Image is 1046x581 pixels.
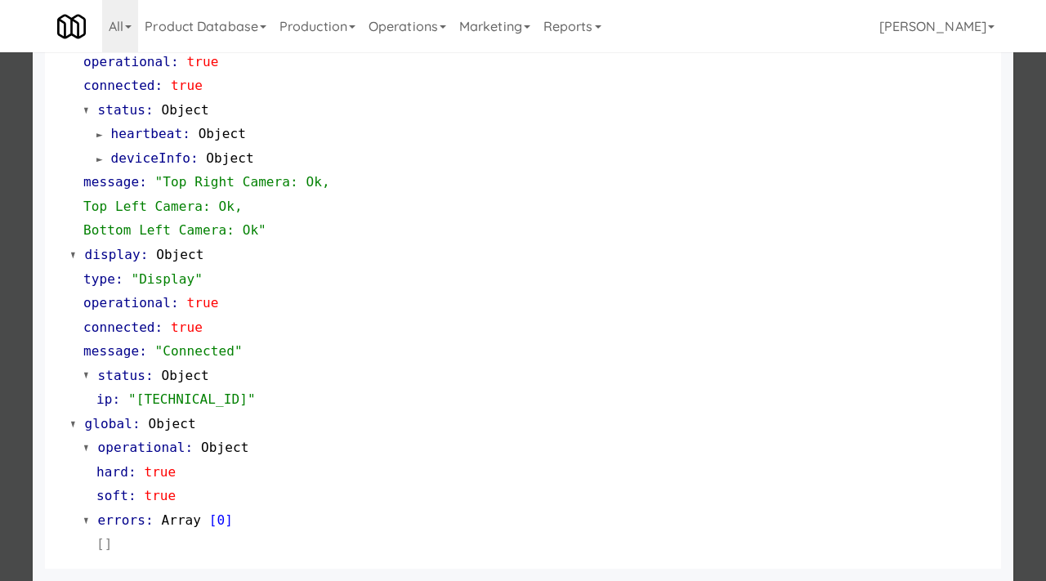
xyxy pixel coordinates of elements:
span: soft [96,488,128,503]
span: : [128,488,136,503]
span: "Connected" [155,343,243,359]
span: Array [161,512,201,528]
span: : [171,295,179,311]
span: Object [148,416,195,431]
span: : [145,512,154,528]
span: true [171,78,203,93]
span: operational [98,440,186,455]
span: message [83,343,139,359]
span: : [186,440,194,455]
span: : [132,416,141,431]
span: connected [83,78,155,93]
span: connected [83,320,155,335]
span: Object [161,102,208,118]
span: : [139,343,147,359]
span: : [115,271,123,287]
span: heartbeat [111,126,183,141]
span: type [83,271,115,287]
span: : [145,102,154,118]
span: "[TECHNICAL_ID]" [128,391,256,407]
span: operational [83,295,171,311]
span: ] [225,512,233,528]
span: deviceInfo [111,150,190,166]
span: operational [83,54,171,69]
span: : [128,464,136,480]
span: ip [96,391,112,407]
span: true [144,464,176,480]
span: status [98,368,145,383]
span: Object [206,150,253,166]
span: : [155,320,163,335]
span: : [112,391,120,407]
span: true [187,295,219,311]
span: [ [209,512,217,528]
span: Object [161,368,208,383]
span: Object [156,247,203,262]
span: true [144,488,176,503]
img: Micromart [57,12,86,41]
span: : [182,126,190,141]
span: status [98,102,145,118]
span: hard [96,464,128,480]
span: global [85,416,132,431]
span: Object [199,126,246,141]
span: : [190,150,199,166]
span: Object [201,440,248,455]
span: : [171,54,179,69]
span: errors [98,512,145,528]
span: true [171,320,203,335]
span: : [141,247,149,262]
span: : [139,174,147,190]
span: display [85,247,141,262]
span: "Display" [131,271,203,287]
span: message [83,174,139,190]
span: 0 [217,512,226,528]
span: "Top Right Camera: Ok, Top Left Camera: Ok, Bottom Left Camera: Ok" [83,174,330,238]
span: true [187,54,219,69]
span: : [145,368,154,383]
span: : [155,78,163,93]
